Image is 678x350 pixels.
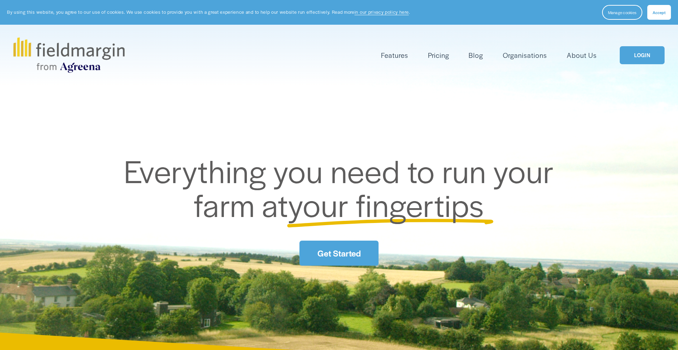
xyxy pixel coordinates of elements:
[299,241,379,266] a: Get Started
[647,5,671,20] button: Accept
[288,182,484,226] span: your fingertips
[381,49,408,61] a: folder dropdown
[620,46,664,64] a: LOGIN
[608,10,636,15] span: Manage cookies
[7,9,410,16] p: By using this website, you agree to our use of cookies. We use cookies to provide you with a grea...
[124,148,561,226] span: Everything you need to run your farm at
[381,50,408,60] span: Features
[428,49,449,61] a: Pricing
[469,49,483,61] a: Blog
[355,9,409,15] a: in our privacy policy here
[653,10,666,15] span: Accept
[13,37,124,73] img: fieldmargin.com
[503,49,547,61] a: Organisations
[567,49,597,61] a: About Us
[602,5,642,20] button: Manage cookies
